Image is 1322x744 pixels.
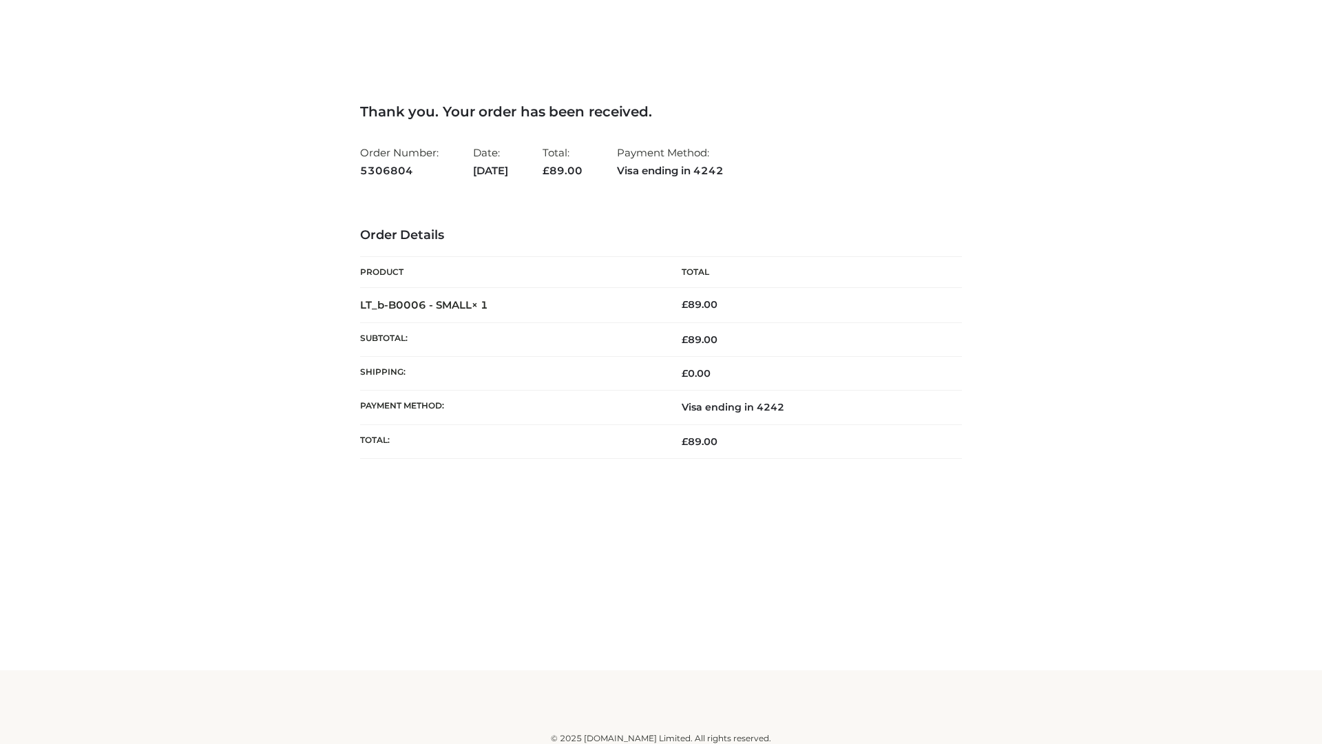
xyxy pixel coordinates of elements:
li: Total: [543,141,583,183]
th: Payment method: [360,391,661,424]
strong: LT_b-B0006 - SMALL [360,298,488,311]
span: £ [682,435,688,448]
h3: Order Details [360,228,962,243]
bdi: 89.00 [682,298,717,311]
span: 89.00 [682,333,717,346]
h3: Thank you. Your order has been received. [360,103,962,120]
th: Subtotal: [360,322,661,356]
strong: Visa ending in 4242 [617,162,724,180]
li: Order Number: [360,141,439,183]
span: £ [543,164,549,177]
span: £ [682,333,688,346]
span: £ [682,298,688,311]
span: 89.00 [543,164,583,177]
li: Date: [473,141,508,183]
span: £ [682,367,688,380]
th: Total: [360,424,661,458]
strong: × 1 [472,298,488,311]
li: Payment Method: [617,141,724,183]
th: Shipping: [360,357,661,391]
td: Visa ending in 4242 [661,391,962,424]
strong: 5306804 [360,162,439,180]
th: Total [661,257,962,288]
bdi: 0.00 [682,367,711,380]
span: 89.00 [682,435,717,448]
th: Product [360,257,661,288]
strong: [DATE] [473,162,508,180]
